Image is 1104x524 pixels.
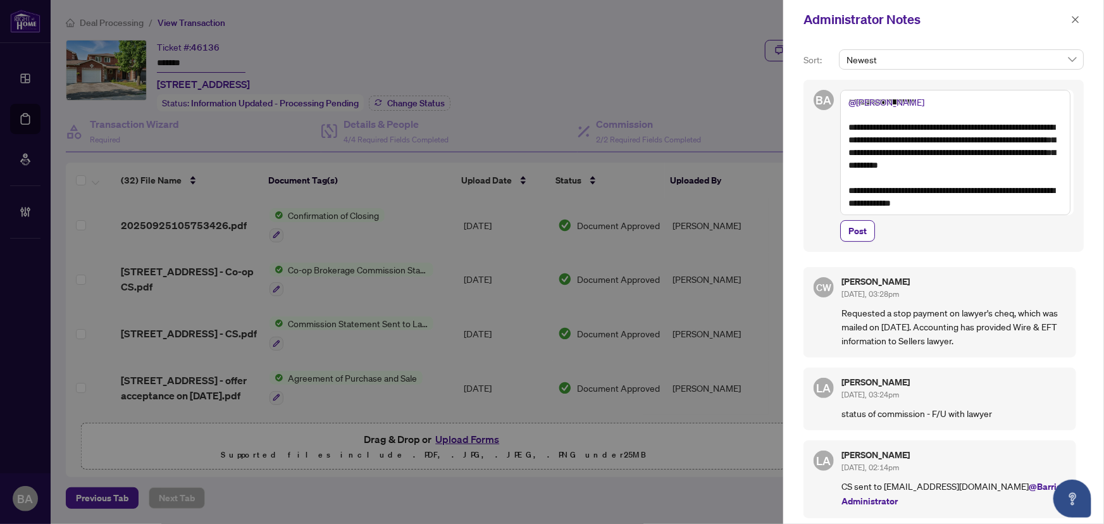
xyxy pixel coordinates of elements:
[840,220,875,242] button: Post
[847,50,1076,69] span: Newest
[841,306,1066,347] p: Requested a stop payment on lawyer's cheq, which was mailed on [DATE]. Accounting has provided Wi...
[816,91,832,109] span: BA
[841,378,1066,387] h5: [PERSON_NAME]
[841,289,899,299] span: [DATE], 03:28pm
[841,390,899,399] span: [DATE], 03:24pm
[1071,15,1080,24] span: close
[1053,480,1091,518] button: Open asap
[841,479,1066,508] p: CS sent to [EMAIL_ADDRESS][DOMAIN_NAME]
[817,379,831,397] span: LA
[816,280,831,294] span: CW
[848,221,867,241] span: Post
[803,10,1067,29] div: Administrator Notes
[803,53,834,67] p: Sort:
[841,463,899,472] span: [DATE], 02:14pm
[817,452,831,470] span: LA
[841,277,1066,286] h5: [PERSON_NAME]
[841,451,1066,459] h5: [PERSON_NAME]
[841,406,1066,420] p: status of commission - F/U with lawyer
